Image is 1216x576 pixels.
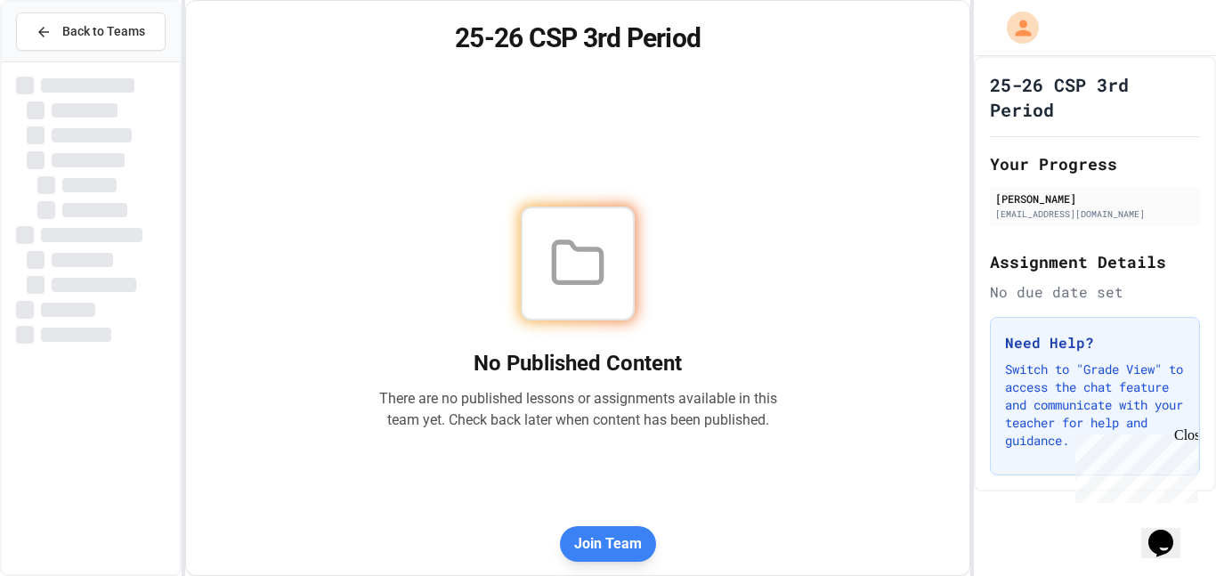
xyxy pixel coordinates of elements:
[1005,332,1185,353] h3: Need Help?
[1068,427,1198,503] iframe: chat widget
[16,12,166,51] button: Back to Teams
[995,191,1195,207] div: [PERSON_NAME]
[207,22,949,54] h1: 25-26 CSP 3rd Period
[988,7,1043,48] div: My Account
[990,151,1200,176] h2: Your Progress
[990,249,1200,274] h2: Assignment Details
[990,72,1200,122] h1: 25-26 CSP 3rd Period
[7,7,123,113] div: Chat with us now!Close
[62,22,145,41] span: Back to Teams
[1141,505,1198,558] iframe: chat widget
[990,281,1200,303] div: No due date set
[378,388,777,431] p: There are no published lessons or assignments available in this team yet. Check back later when c...
[560,526,656,562] button: Join Team
[1005,361,1185,450] p: Switch to "Grade View" to access the chat feature and communicate with your teacher for help and ...
[378,349,777,377] h2: No Published Content
[995,207,1195,221] div: [EMAIL_ADDRESS][DOMAIN_NAME]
